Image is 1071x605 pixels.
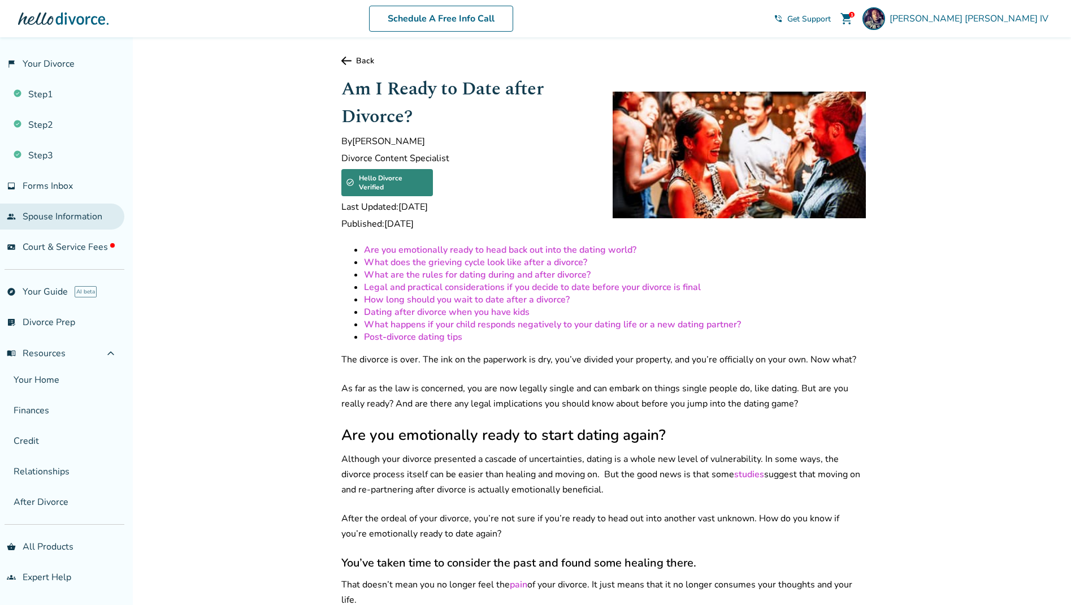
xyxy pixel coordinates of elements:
[341,425,866,445] h2: Are you emotionally ready to start dating again?
[787,14,831,24] span: Get Support
[341,381,866,412] p: As far as the law is concerned, you are now legally single and can embark on things single people...
[341,152,595,165] span: Divorce Content Specialist
[7,181,16,191] span: inbox
[734,468,764,481] a: studies
[7,59,16,68] span: flag_2
[7,243,16,252] span: universal_currency_alt
[7,542,16,551] span: shopping_basket
[364,306,530,318] a: Dating after divorce when you have kids
[341,55,866,66] a: Back
[341,452,866,498] p: Although your divorce presented a cascade of uncertainties, dating is a whole new level of vulner...
[341,75,595,131] h1: Am I Ready to Date after Divorce?
[23,180,73,192] span: Forms Inbox
[364,331,462,343] a: Post-divorce dating tips
[364,293,570,306] a: How long should you wait to date after a divorce?
[774,14,783,23] span: phone_in_talk
[23,241,115,253] span: Court & Service Fees
[369,6,513,32] a: Schedule A Free Info Call
[862,7,885,30] img: Moses Jefferies IV
[613,92,866,218] img: woman and man out at bar having fun
[364,318,741,331] a: What happens if your child responds negatively to your dating life or a new dating partner?
[1014,551,1071,605] iframe: Chat Widget
[341,555,866,571] h3: You’ve taken time to consider the past and found some healing there.
[849,12,855,18] div: 1
[890,12,1053,25] span: [PERSON_NAME] [PERSON_NAME] IV
[341,135,595,148] span: By [PERSON_NAME]
[341,352,866,368] p: The divorce is over. The ink on the paperwork is dry, you’ve divided your property, and you’re of...
[7,573,16,582] span: groups
[364,256,587,269] a: What does the grieving cycle look like after a divorce?
[75,286,97,297] span: AI beta
[840,12,853,25] span: shopping_cart
[364,244,636,256] a: Are you emotionally ready to head back out into the dating world?
[364,281,701,293] a: Legal and practical considerations if you decide to date before your divorce is final
[7,212,16,221] span: people
[341,218,595,230] span: Published: [DATE]
[7,287,16,296] span: explore
[341,511,866,542] p: After the ordeal of your divorce, you’re not sure if you’re ready to head out into another vast u...
[7,347,66,360] span: Resources
[104,347,118,360] span: expand_less
[510,578,527,591] a: pain
[341,201,595,213] span: Last Updated: [DATE]
[341,169,433,196] div: Hello Divorce Verified
[7,318,16,327] span: list_alt_check
[364,269,591,281] a: What are the rules for dating during and after divorce?
[774,14,831,24] a: phone_in_talkGet Support
[7,349,16,358] span: menu_book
